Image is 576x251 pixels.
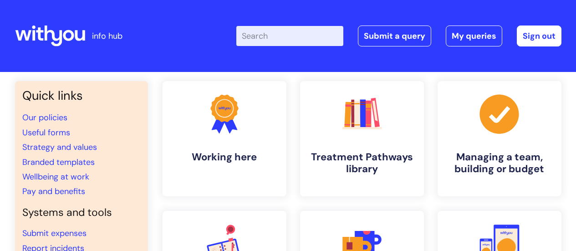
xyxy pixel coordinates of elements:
a: Managing a team, building or budget [438,81,561,196]
a: Sign out [517,26,561,46]
h4: Treatment Pathways library [307,151,417,175]
a: My queries [446,26,502,46]
h4: Systems and tools [22,206,141,219]
h4: Working here [170,151,279,163]
h3: Quick links [22,88,141,103]
a: Submit a query [358,26,431,46]
a: Useful forms [22,127,70,138]
a: Strategy and values [22,142,97,153]
h4: Managing a team, building or budget [445,151,554,175]
input: Search [236,26,343,46]
a: Branded templates [22,157,95,168]
a: Our policies [22,112,67,123]
a: Treatment Pathways library [300,81,424,196]
div: | - [236,26,561,46]
a: Wellbeing at work [22,171,89,182]
a: Submit expenses [22,228,87,239]
p: info hub [92,29,122,43]
a: Working here [163,81,286,196]
a: Pay and benefits [22,186,85,197]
